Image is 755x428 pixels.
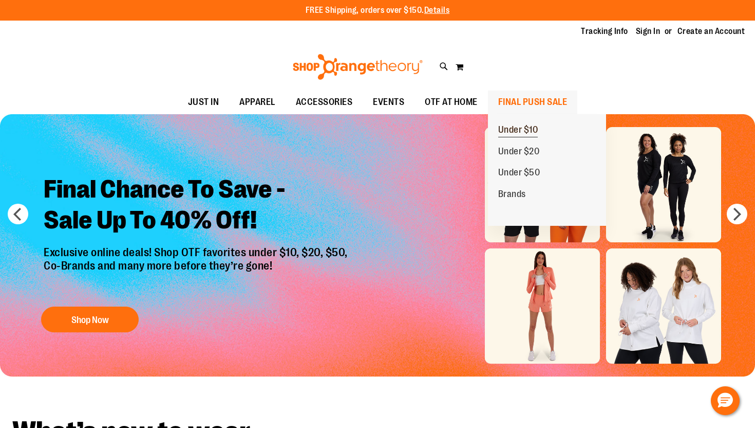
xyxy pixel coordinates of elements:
a: Under $20 [488,141,550,163]
span: Brands [498,189,526,202]
a: EVENTS [363,91,414,114]
a: Details [424,6,450,15]
a: Create an Account [677,26,745,37]
span: Under $10 [498,124,538,137]
p: FREE Shipping, orders over $150. [306,5,450,16]
img: Shop Orangetheory [291,54,424,80]
a: Sign In [636,26,660,37]
a: JUST IN [178,91,230,114]
a: ACCESSORIES [286,91,363,114]
span: OTF AT HOME [425,91,478,114]
button: next [727,204,747,224]
button: prev [8,204,28,224]
span: EVENTS [373,91,404,114]
a: Under $50 [488,162,551,184]
button: Hello, have a question? Let’s chat. [711,386,740,415]
a: APPAREL [229,91,286,114]
h2: Final Chance To Save - Sale Up To 40% Off! [36,166,358,246]
a: Final Chance To Save -Sale Up To 40% Off! Exclusive online deals! Shop OTF favorites under $10, $... [36,166,358,337]
span: ACCESSORIES [296,91,353,114]
a: OTF AT HOME [414,91,488,114]
button: Shop Now [41,307,139,332]
a: Tracking Info [581,26,628,37]
span: Under $50 [498,167,540,180]
span: APPAREL [239,91,275,114]
span: Under $20 [498,146,540,159]
ul: FINAL PUSH SALE [488,114,606,226]
span: FINAL PUSH SALE [498,91,568,114]
a: Under $10 [488,119,549,141]
a: FINAL PUSH SALE [488,91,578,114]
span: JUST IN [188,91,219,114]
a: Brands [488,184,536,205]
p: Exclusive online deals! Shop OTF favorites under $10, $20, $50, Co-Brands and many more before th... [36,246,358,296]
